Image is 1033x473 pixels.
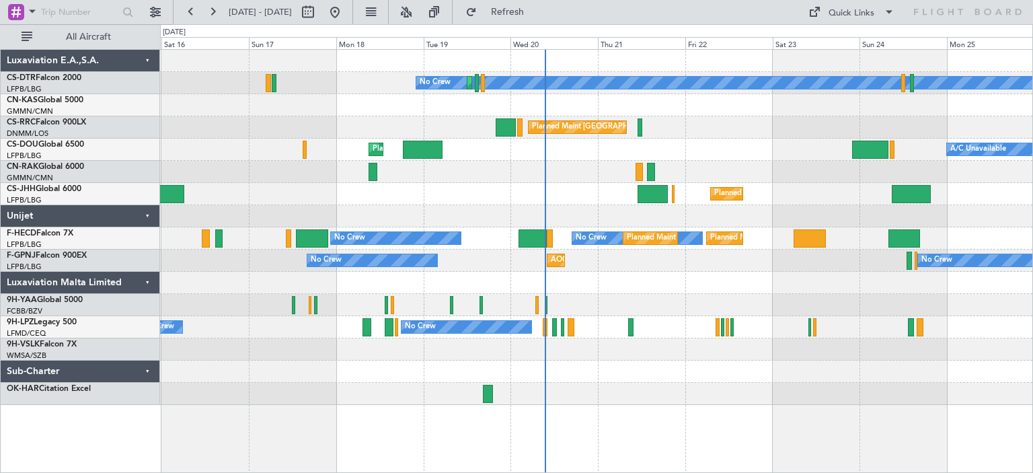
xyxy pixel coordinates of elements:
div: [DATE] [163,27,186,38]
a: 9H-LPZLegacy 500 [7,318,77,326]
a: LFPB/LBG [7,262,42,272]
a: CN-RAKGlobal 6000 [7,163,84,171]
a: WMSA/SZB [7,351,46,361]
a: GMMN/CMN [7,173,53,183]
span: F-HECD [7,229,36,238]
a: CS-JHHGlobal 6000 [7,185,81,193]
div: Sun 17 [249,37,336,49]
div: Sun 24 [859,37,947,49]
div: Planned Maint [GEOGRAPHIC_DATA] ([GEOGRAPHIC_DATA]) [532,117,744,137]
a: F-HECDFalcon 7X [7,229,73,238]
div: No Crew [921,250,952,270]
span: CS-JHH [7,185,36,193]
div: Tue 19 [424,37,511,49]
span: [DATE] - [DATE] [229,6,292,18]
button: Quick Links [802,1,901,23]
div: No Crew [576,228,607,248]
a: F-GPNJFalcon 900EX [7,252,87,260]
div: Mon 18 [336,37,424,49]
span: OK-HAR [7,385,39,393]
span: All Aircraft [35,32,142,42]
span: CN-RAK [7,163,38,171]
div: Fri 22 [685,37,773,49]
span: CS-DOU [7,141,38,149]
a: FCBB/BZV [7,306,42,316]
div: Planned Maint Sofia [471,73,539,93]
div: A/C Unavailable [950,139,1006,159]
a: 9H-VSLKFalcon 7X [7,340,77,349]
span: CN-KAS [7,96,38,104]
button: Refresh [459,1,540,23]
div: Planned Maint [GEOGRAPHIC_DATA] ([GEOGRAPHIC_DATA]) [627,228,839,248]
span: F-GPNJ [7,252,36,260]
div: No Crew [420,73,451,93]
span: Refresh [480,7,536,17]
div: Wed 20 [510,37,598,49]
a: LFPB/LBG [7,84,42,94]
a: LFPB/LBG [7,151,42,161]
a: CS-RRCFalcon 900LX [7,118,86,126]
span: CS-RRC [7,118,36,126]
span: 9H-YAA [7,296,37,304]
a: CS-DTRFalcon 2000 [7,74,81,82]
div: Planned Maint [GEOGRAPHIC_DATA] ([GEOGRAPHIC_DATA]) [710,228,922,248]
div: Planned Maint [GEOGRAPHIC_DATA] ([GEOGRAPHIC_DATA]) [714,184,926,204]
a: GMMN/CMN [7,106,53,116]
div: Thu 21 [598,37,685,49]
button: All Aircraft [15,26,146,48]
a: CS-DOUGlobal 6500 [7,141,84,149]
div: AOG Maint Hyères ([GEOGRAPHIC_DATA]-[GEOGRAPHIC_DATA]) [551,250,778,270]
div: Quick Links [829,7,874,20]
div: No Crew [334,228,365,248]
div: Planned Maint [GEOGRAPHIC_DATA] ([GEOGRAPHIC_DATA]) [373,139,584,159]
a: OK-HARCitation Excel [7,385,91,393]
a: 9H-YAAGlobal 5000 [7,296,83,304]
span: 9H-VSLK [7,340,40,349]
a: DNMM/LOS [7,129,48,139]
a: CN-KASGlobal 5000 [7,96,83,104]
div: No Crew [311,250,342,270]
div: Sat 16 [161,37,249,49]
a: LFPB/LBG [7,195,42,205]
span: CS-DTR [7,74,36,82]
a: LFPB/LBG [7,240,42,250]
div: Sat 23 [773,37,860,49]
a: LFMD/CEQ [7,328,46,338]
div: No Crew [405,317,436,337]
span: 9H-LPZ [7,318,34,326]
input: Trip Number [41,2,118,22]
